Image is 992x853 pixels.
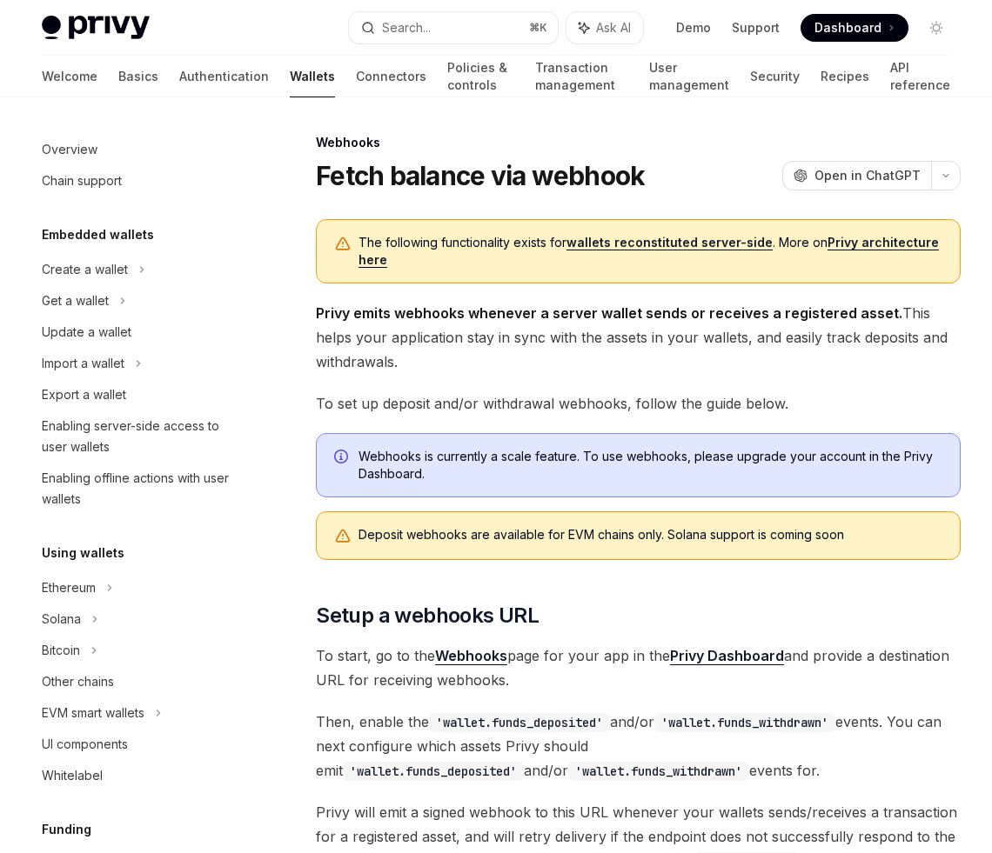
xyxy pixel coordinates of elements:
a: Recipes [821,56,869,97]
a: Enabling offline actions with user wallets [28,463,251,515]
a: Support [732,19,780,37]
a: API reference [890,56,950,97]
a: Export a wallet [28,379,251,410]
span: To set up deposit and/or withdrawal webhooks, follow the guide below. [316,391,961,416]
a: Wallets [290,56,335,97]
div: Deposit webhooks are available for EVM chains only. Solana support is coming soon [359,526,942,545]
div: Webhooks [316,134,961,151]
a: Security [750,56,800,97]
a: User management [649,56,729,97]
a: Basics [118,56,158,97]
a: Transaction management [535,56,628,97]
code: 'wallet.funds_deposited' [429,713,610,732]
button: Search...⌘K [349,12,557,43]
a: Authentication [179,56,269,97]
a: Policies & controls [447,56,514,97]
span: Ask AI [596,19,631,37]
code: 'wallet.funds_withdrawn' [568,762,749,781]
code: 'wallet.funds_deposited' [343,762,524,781]
div: Enabling server-side access to user wallets [42,416,240,457]
div: Search... [382,17,431,38]
a: Demo [676,19,711,37]
a: Welcome [42,56,97,97]
div: Overview [42,139,97,160]
a: Chain support [28,165,251,197]
svg: Warning [334,528,352,545]
h5: Embedded wallets [42,224,154,245]
div: Solana [42,609,81,630]
a: Dashboard [801,14,908,42]
svg: Warning [334,236,352,253]
h5: Using wallets [42,543,124,563]
div: Enabling offline actions with user wallets [42,468,240,510]
span: ⌘ K [529,21,547,35]
div: EVM smart wallets [42,703,144,723]
a: Overview [28,134,251,165]
a: Whitelabel [28,760,251,791]
a: Privy Dashboard [670,647,784,665]
span: Then, enable the and/or events. You can next configure which assets Privy should emit and/or even... [316,710,961,783]
h5: Funding [42,819,91,840]
div: Get a wallet [42,290,109,311]
div: UI components [42,734,128,755]
svg: Info [334,450,352,467]
a: Other chains [28,666,251,697]
button: Toggle dark mode [922,14,950,42]
div: Chain support [42,170,122,191]
a: Update a wallet [28,317,251,348]
div: Ethereum [42,577,96,598]
div: Import a wallet [42,353,124,374]
button: Open in ChatGPT [782,161,931,190]
a: Connectors [356,56,426,97]
div: Whitelabel [42,765,103,786]
span: To start, go to the page for your app in the and provide a destination URL for receiving webhooks. [316,643,961,692]
span: Setup a webhooks URL [316,602,539,630]
div: Bitcoin [42,640,80,661]
span: This helps your application stay in sync with the assets in your wallets, and easily track deposi... [316,301,961,374]
span: Webhooks is currently a scale feature. To use webhooks, please upgrade your account in the Privy ... [359,448,942,483]
div: Update a wallet [42,322,131,343]
div: Export a wallet [42,384,126,405]
img: light logo [42,16,150,40]
h1: Fetch balance via webhook [316,160,645,191]
strong: Privy emits webhooks whenever a server wallet sends or receives a registered asset. [316,304,902,322]
div: Create a wallet [42,259,128,280]
div: Other chains [42,671,114,692]
a: Enabling server-side access to user wallets [28,410,251,463]
a: Webhooks [435,647,507,665]
span: Dashboard [814,19,881,37]
span: The following functionality exists for . More on [359,234,942,269]
a: UI components [28,729,251,760]
span: Open in ChatGPT [814,167,921,184]
code: 'wallet.funds_withdrawn' [654,713,835,732]
button: Ask AI [566,12,643,43]
a: wallets reconstituted server-side [566,235,773,250]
